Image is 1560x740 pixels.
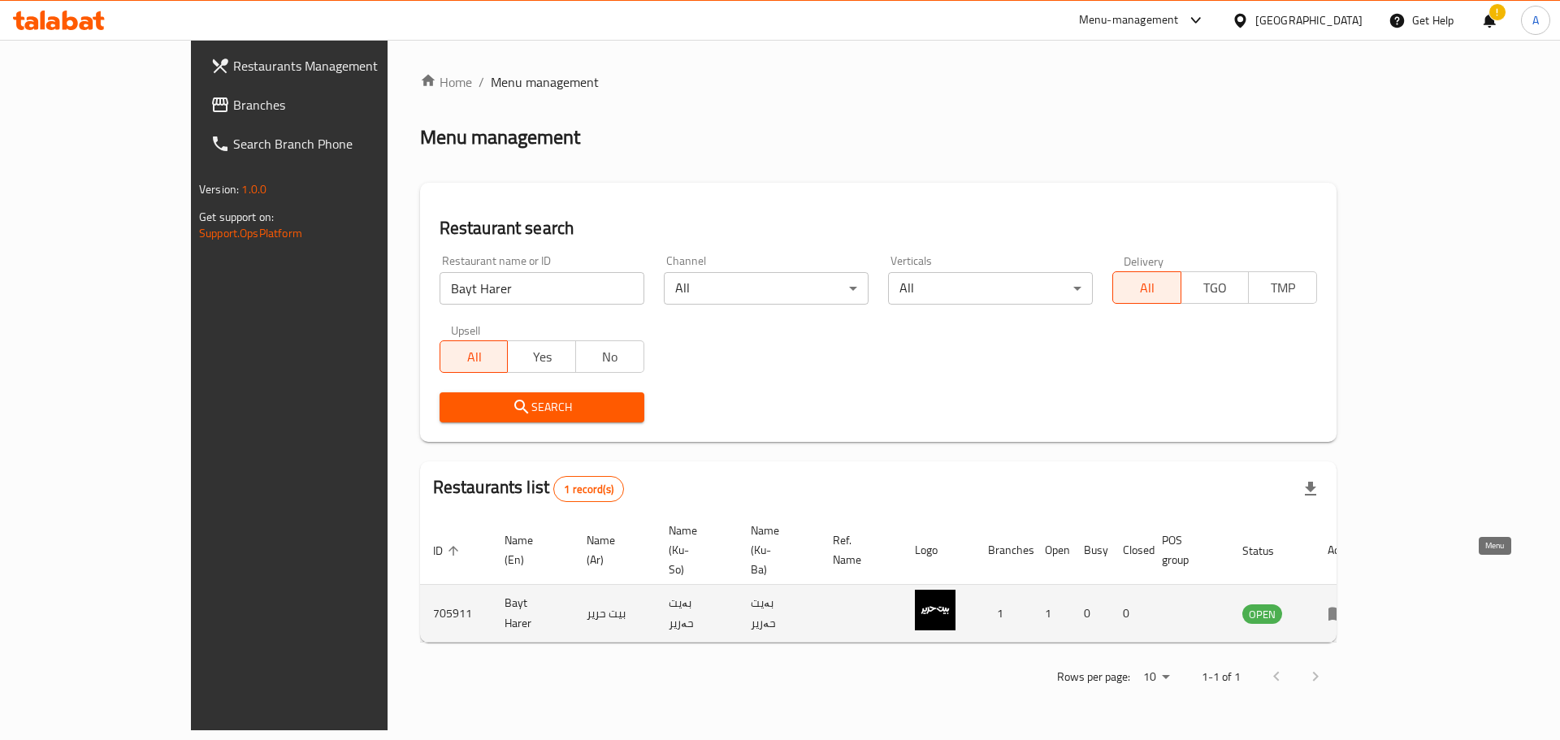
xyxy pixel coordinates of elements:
h2: Restaurant search [440,216,1317,240]
td: 0 [1071,585,1110,643]
label: Delivery [1124,255,1164,266]
span: Status [1242,541,1295,560]
span: Name (En) [505,530,554,569]
span: 1 record(s) [554,482,623,497]
nav: breadcrumb [420,72,1337,92]
div: Menu-management [1079,11,1179,30]
span: TMP [1255,276,1311,300]
th: Busy [1071,516,1110,585]
button: TMP [1248,271,1317,304]
p: 1-1 of 1 [1202,667,1241,687]
td: بەیت حەریر [656,585,738,643]
a: Branches [197,85,452,124]
span: TGO [1188,276,1243,300]
span: POS group [1162,530,1210,569]
td: 1 [975,585,1032,643]
span: Restaurants Management [233,56,439,76]
span: All [447,345,502,369]
div: Rows per page: [1137,665,1176,690]
button: Yes [507,340,576,373]
td: 0 [1110,585,1149,643]
span: A [1532,11,1539,29]
th: Branches [975,516,1032,585]
span: Ref. Name [833,530,882,569]
div: OPEN [1242,604,1282,624]
span: Name (Ar) [587,530,636,569]
img: Bayt Harer [915,590,955,630]
th: Open [1032,516,1071,585]
button: All [440,340,509,373]
span: No [583,345,638,369]
span: OPEN [1242,605,1282,624]
button: Search [440,392,644,422]
td: 705911 [420,585,492,643]
div: Total records count [553,476,624,502]
td: بيت حرير [574,585,656,643]
label: Upsell [451,324,481,335]
div: All [664,272,869,305]
button: TGO [1181,271,1250,304]
div: All [888,272,1093,305]
span: Search Branch Phone [233,134,439,154]
th: Closed [1110,516,1149,585]
a: Restaurants Management [197,46,452,85]
table: enhanced table [420,516,1371,643]
td: بەیت حەریر [738,585,820,643]
td: Bayt Harer [492,585,574,643]
span: Menu management [491,72,599,92]
input: Search for restaurant name or ID.. [440,272,644,305]
td: 1 [1032,585,1071,643]
a: Support.OpsPlatform [199,223,302,244]
span: Name (Ku-So) [669,521,718,579]
p: Rows per page: [1057,667,1130,687]
span: Name (Ku-Ba) [751,521,800,579]
button: All [1112,271,1181,304]
th: Logo [902,516,975,585]
h2: Menu management [420,124,580,150]
span: Get support on: [199,206,274,227]
span: Branches [233,95,439,115]
span: Yes [514,345,570,369]
div: Export file [1291,470,1330,508]
h2: Restaurants list [433,475,624,502]
span: All [1120,276,1175,300]
a: Search Branch Phone [197,124,452,163]
span: 1.0.0 [241,179,266,200]
th: Action [1315,516,1371,585]
div: [GEOGRAPHIC_DATA] [1255,11,1363,29]
span: ID [433,541,464,560]
button: No [575,340,644,373]
li: / [479,72,484,92]
span: Version: [199,179,239,200]
span: Search [453,397,631,418]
